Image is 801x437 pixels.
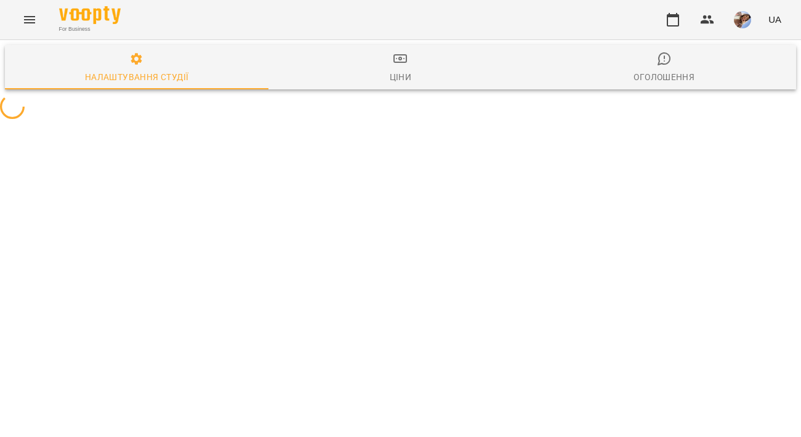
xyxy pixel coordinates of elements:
div: Ціни [390,70,412,84]
div: Налаштування студії [85,70,188,84]
div: Оголошення [634,70,694,84]
span: UA [768,13,781,26]
span: For Business [59,25,121,33]
button: Menu [15,5,44,35]
button: UA [763,8,786,31]
img: Voopty Logo [59,6,121,24]
img: 394bc291dafdae5dd9d4260eeb71960b.jpeg [734,11,751,28]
